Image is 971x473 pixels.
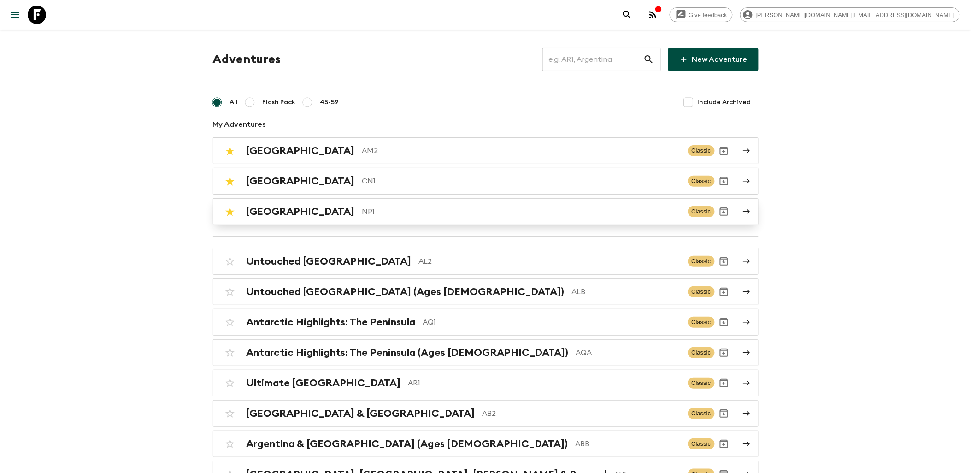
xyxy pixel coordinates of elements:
button: Archive [715,374,733,392]
p: AR1 [408,378,681,389]
h2: [GEOGRAPHIC_DATA] & [GEOGRAPHIC_DATA] [247,408,475,420]
h2: Ultimate [GEOGRAPHIC_DATA] [247,377,401,389]
a: [GEOGRAPHIC_DATA]NP1ClassicArchive [213,198,759,225]
h2: Argentina & [GEOGRAPHIC_DATA] (Ages [DEMOGRAPHIC_DATA]) [247,438,568,450]
span: Include Archived [698,98,751,107]
a: New Adventure [668,48,759,71]
input: e.g. AR1, Argentina [542,47,643,72]
a: Argentina & [GEOGRAPHIC_DATA] (Ages [DEMOGRAPHIC_DATA])ABBClassicArchive [213,431,759,457]
button: menu [6,6,24,24]
button: search adventures [618,6,636,24]
span: All [230,98,238,107]
h2: Untouched [GEOGRAPHIC_DATA] [247,255,412,267]
a: Ultimate [GEOGRAPHIC_DATA]AR1ClassicArchive [213,370,759,396]
span: Classic [688,145,715,156]
span: Classic [688,286,715,297]
p: AQA [576,347,681,358]
p: AL2 [419,256,681,267]
button: Archive [715,404,733,423]
p: AB2 [483,408,681,419]
a: [GEOGRAPHIC_DATA]AM2ClassicArchive [213,137,759,164]
a: Antarctic Highlights: The Peninsula (Ages [DEMOGRAPHIC_DATA])AQAClassicArchive [213,339,759,366]
h2: Antarctic Highlights: The Peninsula [247,316,416,328]
a: Untouched [GEOGRAPHIC_DATA] (Ages [DEMOGRAPHIC_DATA])ALBClassicArchive [213,278,759,305]
p: AQ1 [423,317,681,328]
h2: [GEOGRAPHIC_DATA] [247,206,355,218]
span: [PERSON_NAME][DOMAIN_NAME][EMAIL_ADDRESS][DOMAIN_NAME] [751,12,959,18]
h2: [GEOGRAPHIC_DATA] [247,145,355,157]
span: Classic [688,378,715,389]
h1: Adventures [213,50,281,69]
button: Archive [715,343,733,362]
span: Classic [688,317,715,328]
span: Classic [688,408,715,419]
h2: [GEOGRAPHIC_DATA] [247,175,355,187]
span: Classic [688,176,715,187]
h2: Antarctic Highlights: The Peninsula (Ages [DEMOGRAPHIC_DATA]) [247,347,569,359]
p: NP1 [362,206,681,217]
button: Archive [715,252,733,271]
span: Classic [688,438,715,449]
a: [GEOGRAPHIC_DATA]CN1ClassicArchive [213,168,759,195]
button: Archive [715,142,733,160]
button: Archive [715,313,733,331]
a: Untouched [GEOGRAPHIC_DATA]AL2ClassicArchive [213,248,759,275]
p: ABB [576,438,681,449]
span: Classic [688,347,715,358]
span: Give feedback [684,12,732,18]
h2: Untouched [GEOGRAPHIC_DATA] (Ages [DEMOGRAPHIC_DATA]) [247,286,565,298]
a: Antarctic Highlights: The PeninsulaAQ1ClassicArchive [213,309,759,336]
span: Classic [688,206,715,217]
button: Archive [715,172,733,190]
button: Archive [715,283,733,301]
a: [GEOGRAPHIC_DATA] & [GEOGRAPHIC_DATA]AB2ClassicArchive [213,400,759,427]
p: My Adventures [213,119,759,130]
a: Give feedback [670,7,733,22]
button: Archive [715,435,733,453]
p: ALB [572,286,681,297]
span: Classic [688,256,715,267]
p: AM2 [362,145,681,156]
button: Archive [715,202,733,221]
span: 45-59 [320,98,339,107]
div: [PERSON_NAME][DOMAIN_NAME][EMAIL_ADDRESS][DOMAIN_NAME] [740,7,960,22]
p: CN1 [362,176,681,187]
span: Flash Pack [263,98,296,107]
